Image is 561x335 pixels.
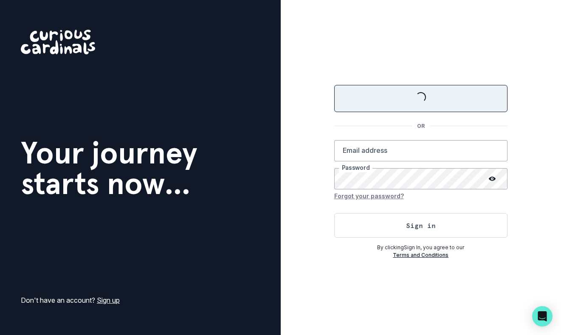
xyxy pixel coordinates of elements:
[334,189,404,203] button: Forgot your password?
[393,252,448,258] a: Terms and Conditions
[532,306,553,327] div: Open Intercom Messenger
[97,296,120,304] a: Sign up
[21,138,197,199] h1: Your journey starts now...
[21,295,120,305] p: Don't have an account?
[412,122,430,130] p: OR
[334,213,507,238] button: Sign in
[21,30,95,54] img: Curious Cardinals Logo
[334,244,507,251] p: By clicking Sign In , you agree to our
[334,85,507,112] button: Sign in with Google (GSuite)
